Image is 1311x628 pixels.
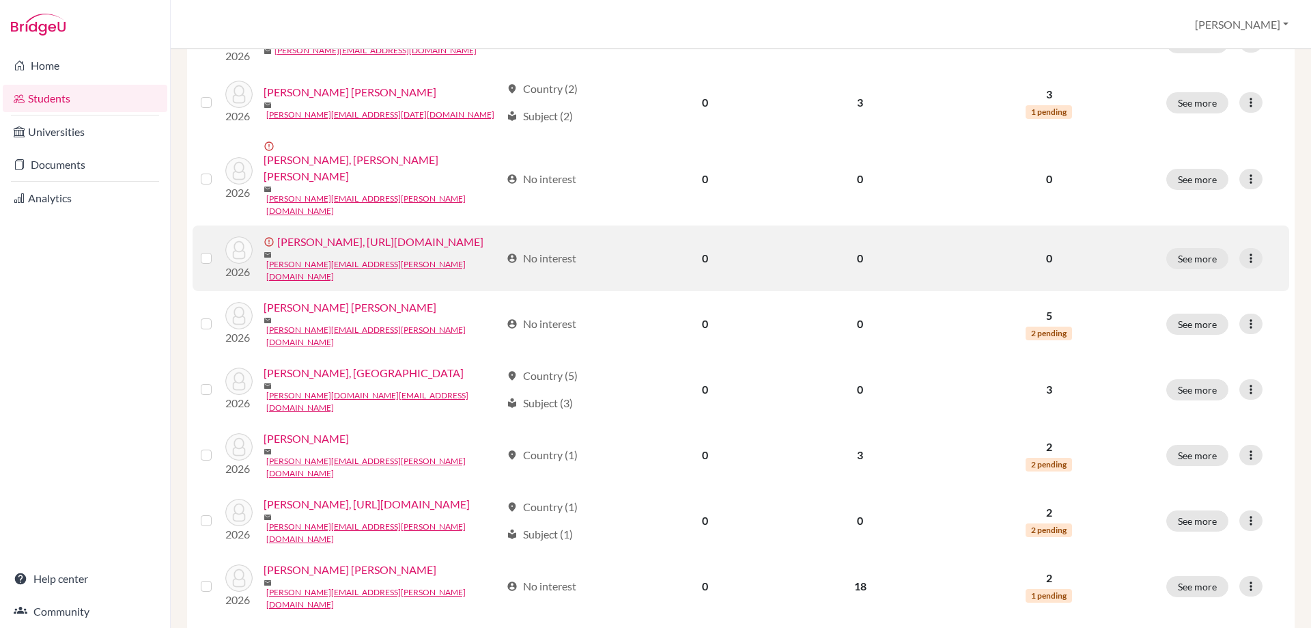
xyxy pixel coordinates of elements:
[266,455,501,480] a: [PERSON_NAME][EMAIL_ADDRESS][PERSON_NAME][DOMAIN_NAME]
[780,488,940,554] td: 0
[507,578,576,595] div: No interest
[780,422,940,488] td: 3
[630,72,780,133] td: 0
[507,529,518,540] span: local_library
[780,133,940,226] td: 0
[780,357,940,422] td: 0
[264,101,272,109] span: mail
[225,185,253,201] p: 2026
[225,499,253,526] img: Cabrera Morales, https://easalvador.powerschool.com/admin/students/home.html?frn=001683
[3,565,167,592] a: Help center
[225,236,253,264] img: Blanco, https://easalvador.powerschool.com/admin/students/home.html?frn=0013304
[3,52,167,79] a: Home
[507,83,518,94] span: location_on
[630,357,780,422] td: 0
[266,258,501,283] a: [PERSON_NAME][EMAIL_ADDRESS][PERSON_NAME][DOMAIN_NAME]
[225,461,253,477] p: 2026
[630,488,780,554] td: 0
[507,581,518,592] span: account_circle
[630,291,780,357] td: 0
[1166,379,1228,400] button: See more
[630,422,780,488] td: 0
[274,44,477,57] a: [PERSON_NAME][EMAIL_ADDRESS][DOMAIN_NAME]
[264,365,464,381] a: [PERSON_NAME], [GEOGRAPHIC_DATA]
[507,526,573,543] div: Subject (1)
[1189,12,1295,38] button: [PERSON_NAME]
[225,395,253,411] p: 2026
[264,185,272,193] span: mail
[780,226,940,291] td: 0
[1026,523,1072,537] span: 2 pending
[948,86,1150,103] p: 3
[225,526,253,543] p: 2026
[507,499,578,515] div: Country (1)
[1166,576,1228,597] button: See more
[266,521,501,545] a: [PERSON_NAME][EMAIL_ADDRESS][PERSON_NAME][DOMAIN_NAME]
[507,368,578,384] div: Country (5)
[3,151,167,178] a: Documents
[225,264,253,280] p: 2026
[225,368,253,395] img: Boyll, Lincoln
[1026,327,1072,340] span: 2 pending
[264,496,470,513] a: [PERSON_NAME], [URL][DOMAIN_NAME]
[507,316,576,332] div: No interest
[948,439,1150,455] p: 2
[1166,169,1228,190] button: See more
[3,598,167,625] a: Community
[780,291,940,357] td: 0
[266,324,501,349] a: [PERSON_NAME][EMAIL_ADDRESS][PERSON_NAME][DOMAIN_NAME]
[264,152,501,185] a: [PERSON_NAME], [PERSON_NAME] [PERSON_NAME]
[507,450,518,461] span: location_on
[507,447,578,463] div: Country (1)
[264,448,272,456] span: mail
[266,193,501,217] a: [PERSON_NAME][EMAIL_ADDRESS][PERSON_NAME][DOMAIN_NAME]
[264,84,436,100] a: [PERSON_NAME] [PERSON_NAME]
[264,316,272,325] span: mail
[948,381,1150,398] p: 3
[264,579,272,587] span: mail
[264,562,436,578] a: [PERSON_NAME] [PERSON_NAME]
[507,398,518,409] span: local_library
[266,109,494,121] a: [PERSON_NAME][EMAIL_ADDRESS][DATE][DOMAIN_NAME]
[780,72,940,133] td: 3
[11,14,66,36] img: Bridge-U
[630,133,780,226] td: 0
[264,236,277,247] span: error_outline
[507,81,578,97] div: Country (2)
[948,570,1150,586] p: 2
[630,226,780,291] td: 0
[948,504,1150,521] p: 2
[507,395,573,411] div: Subject (3)
[225,564,253,592] img: Cabrero Barrientos, Alberto
[507,171,576,187] div: No interest
[264,141,277,152] span: error_outline
[264,431,349,447] a: [PERSON_NAME]
[264,382,272,390] span: mail
[1166,445,1228,466] button: See more
[225,48,253,64] p: 2026
[277,234,483,250] a: [PERSON_NAME], [URL][DOMAIN_NAME]
[225,108,253,124] p: 2026
[948,171,1150,187] p: 0
[507,108,573,124] div: Subject (2)
[3,185,167,212] a: Analytics
[264,299,436,316] a: [PERSON_NAME] [PERSON_NAME]
[225,157,253,185] img: Arguello Butter, Raul Antonio
[1166,248,1228,269] button: See more
[1166,92,1228,113] button: See more
[264,513,272,521] span: mail
[507,174,518,185] span: account_circle
[507,250,576,267] div: No interest
[507,111,518,122] span: local_library
[225,592,253,608] p: 2026
[1026,589,1072,603] span: 1 pending
[225,81,253,108] img: Arévalo Orellana, Lucía
[948,308,1150,324] p: 5
[507,253,518,264] span: account_circle
[3,118,167,146] a: Universities
[225,329,253,346] p: 2026
[1166,314,1228,335] button: See more
[225,433,253,461] img: Cabrera, Claudia
[507,502,518,513] span: location_on
[225,302,253,329] img: Bonilla Andino, Valeria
